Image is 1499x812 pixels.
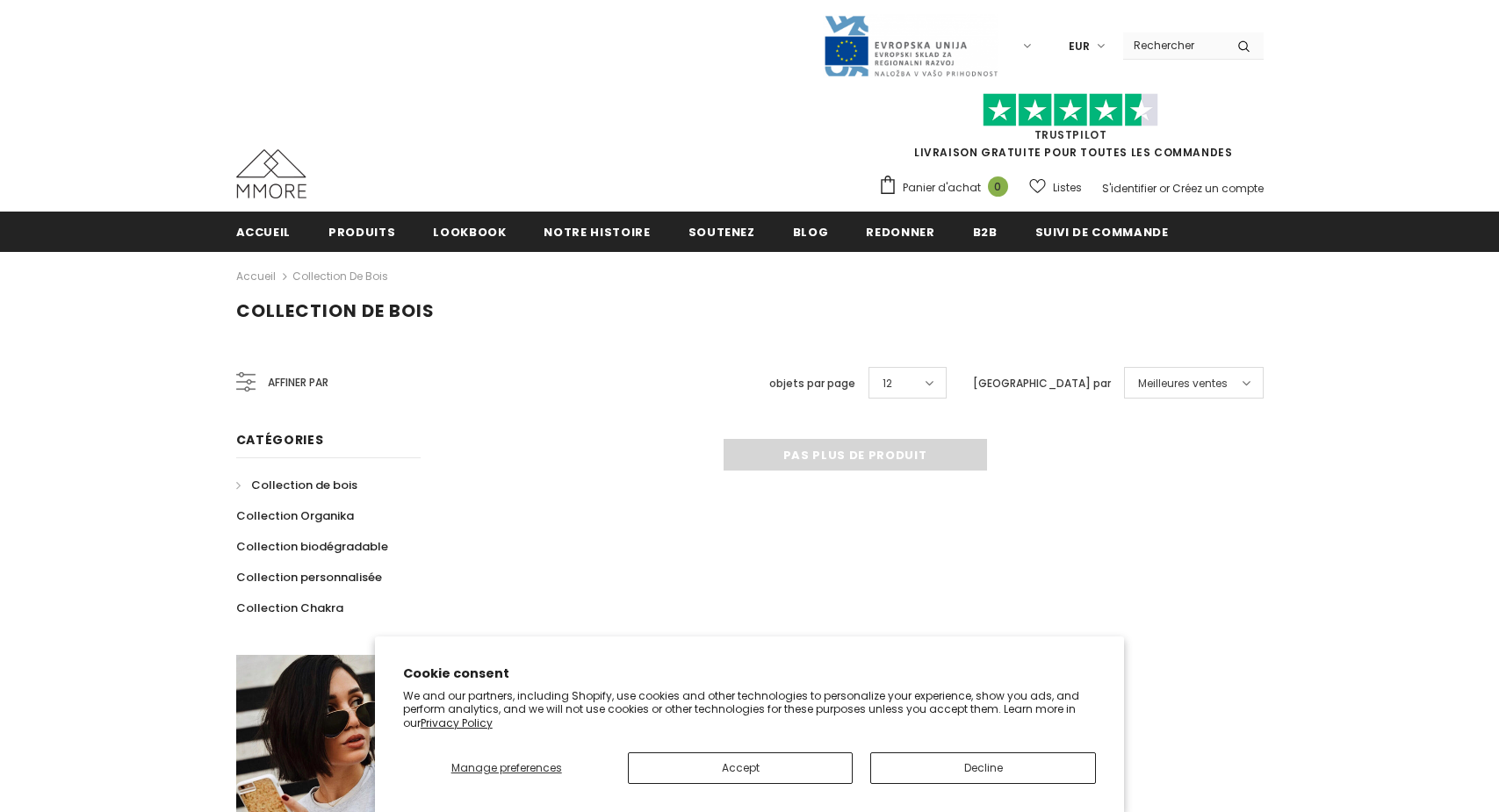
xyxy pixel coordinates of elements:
[236,298,435,323] span: Collection de bois
[433,212,506,251] a: Lookbook
[793,212,829,251] a: Blog
[236,531,388,562] a: Collection biodégradable
[236,562,382,593] a: Collection personnalisée
[973,375,1111,392] label: [GEOGRAPHIC_DATA] par
[403,752,610,784] button: Manage preferences
[1123,32,1224,58] input: Search Site
[1159,181,1170,196] span: or
[883,375,892,392] span: 12
[328,212,395,251] a: Produits
[236,569,382,586] span: Collection personnalisée
[988,176,1008,197] span: 0
[236,431,324,449] span: Catégories
[1102,181,1157,196] a: S'identifier
[421,715,493,730] a: Privacy Policy
[866,212,934,251] a: Redonner
[769,375,855,392] label: objets par page
[451,760,562,775] span: Manage preferences
[236,600,343,616] span: Collection Chakra
[1035,212,1169,251] a: Suivi de commande
[403,689,1097,730] p: We and our partners, including Shopify, use cookies and other technologies to personalize your ex...
[236,266,276,287] a: Accueil
[1138,375,1228,392] span: Meilleures ventes
[1029,172,1082,203] a: Listes
[1053,179,1082,197] span: Listes
[688,224,755,241] span: soutenez
[973,212,998,251] a: B2B
[823,38,998,53] a: Javni Razpis
[236,593,343,623] a: Collection Chakra
[236,224,292,241] span: Accueil
[973,224,998,241] span: B2B
[236,500,354,531] a: Collection Organika
[878,101,1264,160] span: LIVRAISON GRATUITE POUR TOUTES LES COMMANDES
[544,224,650,241] span: Notre histoire
[433,224,506,241] span: Lookbook
[688,212,755,251] a: soutenez
[1069,38,1090,55] span: EUR
[903,179,981,197] span: Panier d'achat
[870,752,1096,784] button: Decline
[878,175,1017,201] a: Panier d'achat 0
[823,14,998,78] img: Javni Razpis
[236,212,292,251] a: Accueil
[236,149,306,198] img: Cas MMORE
[544,212,650,251] a: Notre histoire
[236,470,357,500] a: Collection de bois
[628,752,854,784] button: Accept
[1034,127,1107,142] a: TrustPilot
[251,477,357,493] span: Collection de bois
[403,665,1097,683] h2: Cookie consent
[328,224,395,241] span: Produits
[983,93,1158,127] img: Faites confiance aux étoiles pilotes
[1035,224,1169,241] span: Suivi de commande
[793,224,829,241] span: Blog
[866,224,934,241] span: Redonner
[236,538,388,555] span: Collection biodégradable
[236,507,354,524] span: Collection Organika
[268,373,328,392] span: Affiner par
[292,269,388,284] a: Collection de bois
[1172,181,1264,196] a: Créez un compte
